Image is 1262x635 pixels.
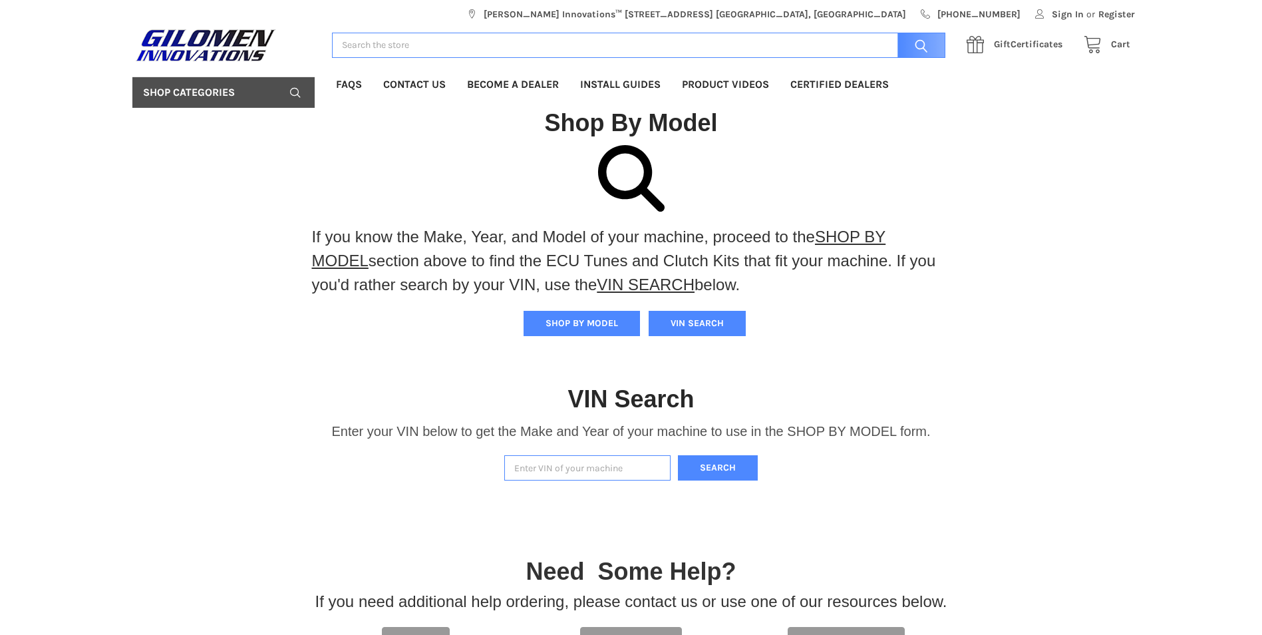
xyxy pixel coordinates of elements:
input: Enter VIN of your machine [504,455,671,481]
span: [PHONE_NUMBER] [937,7,1021,21]
a: Cart [1076,37,1130,53]
button: Search [678,455,758,481]
p: Enter your VIN below to get the Make and Year of your machine to use in the SHOP BY MODEL form. [331,421,930,441]
a: Shop Categories [132,77,315,108]
p: If you know the Make, Year, and Model of your machine, proceed to the section above to find the E... [312,225,951,297]
p: If you need additional help ordering, please contact us or use one of our resources below. [315,590,947,614]
img: GILOMEN INNOVATIONS [132,29,279,62]
a: VIN SEARCH [597,276,695,294]
a: FAQs [325,69,373,100]
a: Product Videos [671,69,780,100]
h1: Shop By Model [132,108,1130,138]
a: Install Guides [569,69,671,100]
span: Cart [1111,39,1130,50]
a: Contact Us [373,69,456,100]
span: Certificates [994,39,1062,50]
input: Search the store [332,33,945,59]
a: SHOP BY MODEL [312,228,886,270]
span: [PERSON_NAME] Innovations™ [STREET_ADDRESS] [GEOGRAPHIC_DATA], [GEOGRAPHIC_DATA] [484,7,906,21]
h1: VIN Search [567,384,694,414]
span: Gift [994,39,1011,50]
a: GiftCertificates [959,37,1076,53]
button: SHOP BY MODEL [524,311,640,336]
p: Need Some Help? [526,554,736,590]
input: Search [891,33,945,59]
a: GILOMEN INNOVATIONS [132,29,318,62]
span: Sign In [1052,7,1084,21]
a: Certified Dealers [780,69,899,100]
a: Become a Dealer [456,69,569,100]
button: VIN SEARCH [649,311,746,336]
